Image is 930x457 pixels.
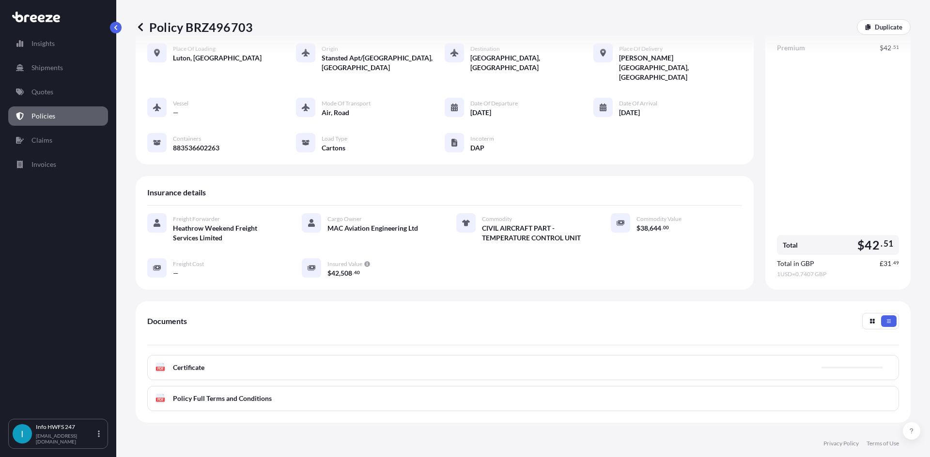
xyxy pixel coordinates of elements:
p: Shipments [31,63,63,73]
span: [GEOGRAPHIC_DATA], [GEOGRAPHIC_DATA] [470,53,593,73]
span: $ [857,239,865,251]
span: Cargo Owner [327,215,362,223]
span: 00 [663,226,669,229]
span: , [648,225,650,232]
a: Claims [8,131,108,150]
p: Insights [31,39,55,48]
span: . [881,241,883,247]
span: $ [327,270,331,277]
p: Duplicate [875,22,902,32]
span: Policy Full Terms and Conditions [173,394,272,403]
span: Cartons [322,143,345,153]
span: Air, Road [322,108,349,118]
span: 644 [650,225,661,232]
span: Vessel [173,100,188,107]
a: Shipments [8,58,108,77]
span: Total in GBP [777,259,814,268]
span: 883536602263 [173,143,219,153]
span: . [353,271,354,274]
span: Insurance details [147,188,206,197]
a: PDFPolicy Full Terms and Conditions [147,386,899,411]
span: Total [783,240,798,250]
p: Invoices [31,160,56,169]
span: 38 [640,225,648,232]
span: Heathrow Weekend Freight Services Limited [173,223,279,243]
span: £ [880,260,883,267]
span: 508 [341,270,352,277]
span: [DATE] [619,108,640,118]
span: MAC Aviation Engineering Ltd [327,223,418,233]
span: 42 [865,239,879,251]
span: CIVIL AIRCRAFT PART - TEMPERATURE CONTROL UNIT [482,223,588,243]
p: Info HWFS 247 [36,423,96,431]
span: Incoterm [470,135,494,143]
span: 31 [883,260,891,267]
span: Date of Departure [470,100,518,107]
span: Date of Arrival [619,100,657,107]
a: Invoices [8,155,108,174]
text: PDF [157,367,164,370]
a: Policies [8,106,108,126]
p: Policies [31,111,55,121]
span: Luton, [GEOGRAPHIC_DATA] [173,53,262,63]
p: Quotes [31,87,53,97]
span: Documents [147,316,187,326]
span: DAP [470,143,484,153]
span: — [173,268,179,278]
span: Commodity Value [636,215,682,223]
span: 49 [893,261,899,265]
a: Terms of Use [867,440,899,447]
span: . [892,261,893,265]
span: Freight Cost [173,260,204,268]
a: Insights [8,34,108,53]
span: Stansted Apt/[GEOGRAPHIC_DATA], [GEOGRAPHIC_DATA] [322,53,445,73]
span: Commodity [482,215,512,223]
span: [PERSON_NAME][GEOGRAPHIC_DATA], [GEOGRAPHIC_DATA] [619,53,742,82]
span: — [173,108,179,118]
span: , [339,270,341,277]
span: $ [636,225,640,232]
span: Insured Value [327,260,362,268]
span: Freight Forwarder [173,215,220,223]
span: 40 [354,271,360,274]
p: Claims [31,135,52,145]
p: Policy BRZ496703 [136,19,253,35]
span: Mode of Transport [322,100,371,107]
span: 42 [331,270,339,277]
a: Quotes [8,82,108,102]
span: 1 USD = 0.7407 GBP [777,270,899,278]
span: I [21,429,24,439]
span: Containers [173,135,201,143]
span: [DATE] [470,108,491,118]
span: 51 [883,241,893,247]
p: [EMAIL_ADDRESS][DOMAIN_NAME] [36,433,96,444]
a: Duplicate [857,19,911,35]
text: PDF [157,398,164,401]
span: Load Type [322,135,347,143]
span: . [662,226,663,229]
a: Privacy Policy [823,440,859,447]
span: Certificate [173,363,204,372]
